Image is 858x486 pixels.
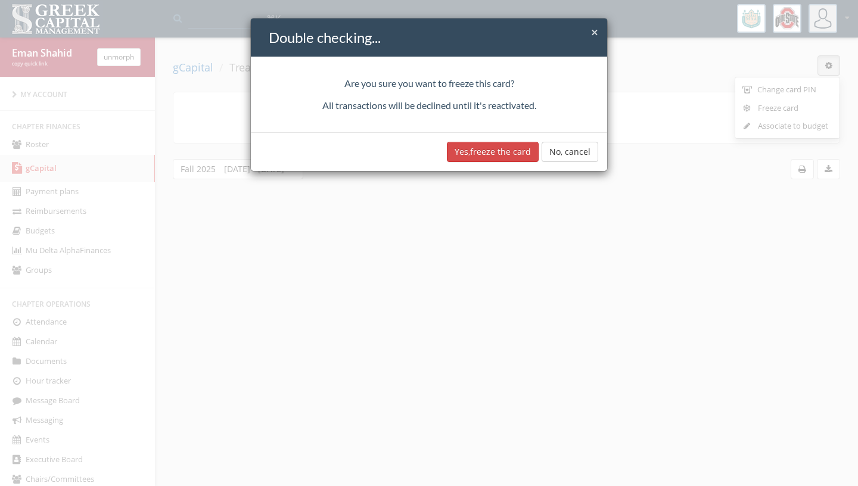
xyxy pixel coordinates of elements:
p: All transactions will be declined until it's reactivated. [260,97,598,113]
p: Are you sure you want to freeze this card? [260,75,598,91]
button: No, cancel [542,142,598,162]
h4: Double checking... [269,27,598,48]
span: × [591,24,598,40]
button: Yes,freeze the card [447,142,539,162]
